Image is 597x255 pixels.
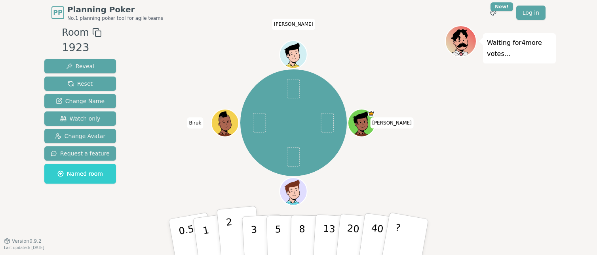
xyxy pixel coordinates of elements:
[66,62,94,70] span: Reveal
[44,129,116,143] button: Change Avatar
[187,117,203,128] span: Click to change your name
[44,59,116,73] button: Reveal
[4,238,42,244] button: Version0.9.2
[57,170,103,178] span: Named room
[4,245,44,250] span: Last updated: [DATE]
[368,110,375,117] span: Owen is the host
[44,146,116,161] button: Request a feature
[62,25,89,40] span: Room
[51,4,163,21] a: PPPlanning PokerNo.1 planning poker tool for agile teams
[62,40,101,56] div: 1923
[12,238,42,244] span: Version 0.9.2
[272,19,316,30] span: Click to change your name
[281,178,306,204] button: Click to change your avatar
[44,94,116,108] button: Change Name
[68,80,93,88] span: Reset
[51,150,110,157] span: Request a feature
[491,2,513,11] div: New!
[44,111,116,126] button: Watch only
[67,4,163,15] span: Planning Poker
[53,8,62,17] span: PP
[60,115,101,123] span: Watch only
[55,132,106,140] span: Change Avatar
[516,6,546,20] a: Log in
[44,164,116,184] button: Named room
[370,117,414,128] span: Click to change your name
[487,37,552,59] p: Waiting for 4 more votes...
[56,97,105,105] span: Change Name
[67,15,163,21] span: No.1 planning poker tool for agile teams
[44,77,116,91] button: Reset
[486,6,500,20] button: New!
